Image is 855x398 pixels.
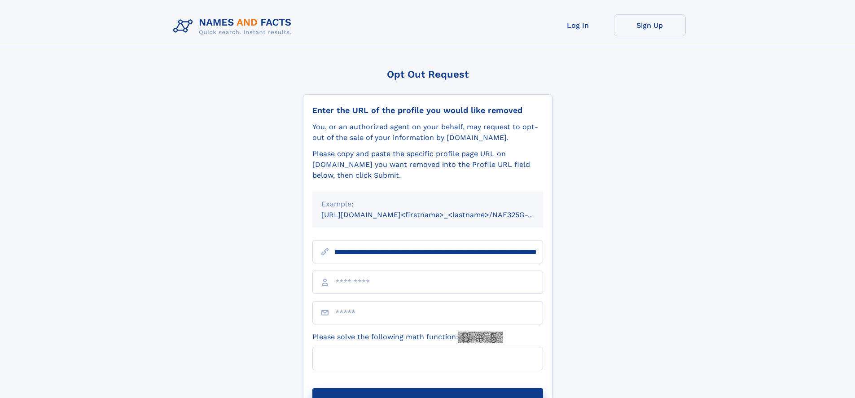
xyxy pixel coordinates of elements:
[321,210,560,219] small: [URL][DOMAIN_NAME]<firstname>_<lastname>/NAF325G-xxxxxxxx
[312,122,543,143] div: You, or an authorized agent on your behalf, may request to opt-out of the sale of your informatio...
[312,105,543,115] div: Enter the URL of the profile you would like removed
[170,14,299,39] img: Logo Names and Facts
[542,14,614,36] a: Log In
[312,332,503,343] label: Please solve the following math function:
[614,14,686,36] a: Sign Up
[303,69,552,80] div: Opt Out Request
[312,149,543,181] div: Please copy and paste the specific profile page URL on [DOMAIN_NAME] you want removed into the Pr...
[321,199,534,210] div: Example:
